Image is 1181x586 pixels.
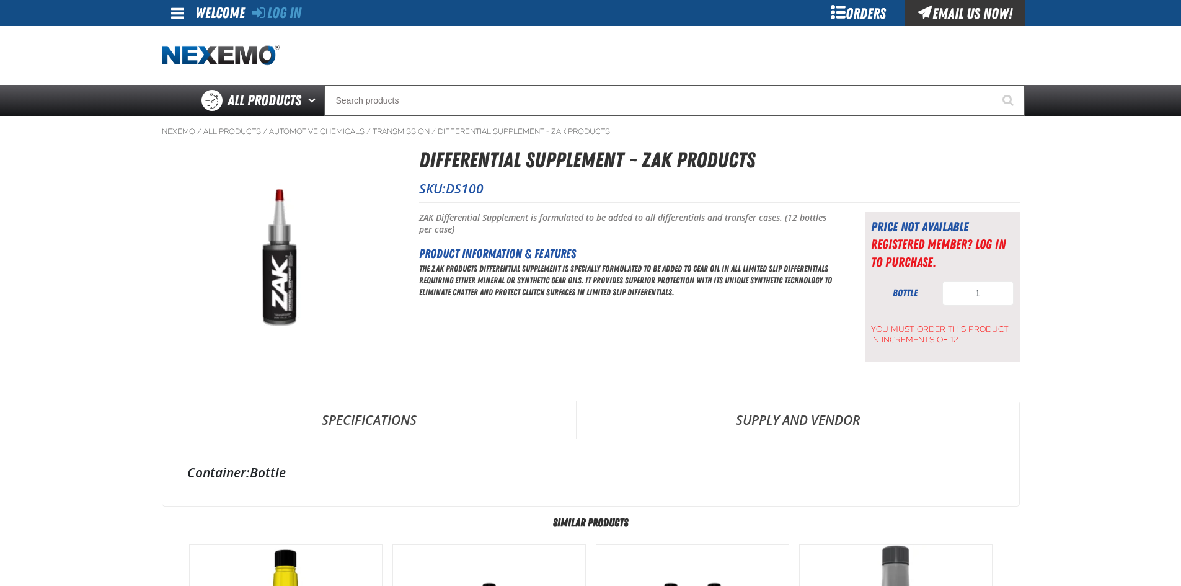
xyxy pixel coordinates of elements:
img: Nexemo logo [162,45,280,66]
a: Log In [252,4,301,22]
span: / [366,127,371,136]
a: Specifications [162,401,576,438]
nav: Breadcrumbs [162,127,1020,136]
a: Registered Member? Log In to purchase. [871,236,1006,269]
h1: Differential Supplement - ZAK Products [419,144,1020,177]
a: Automotive Chemicals [269,127,365,136]
span: / [431,127,436,136]
div: Price not available [871,218,1014,236]
h2: Product Information & Features [419,244,834,263]
input: Search [324,85,1025,116]
p: The ZAK Products Differential Supplement is specially formulated to be added to gear oil in all l... [419,263,834,298]
a: Nexemo [162,127,195,136]
a: All Products [203,127,261,136]
span: / [263,127,267,136]
button: Start Searching [994,85,1025,116]
div: Bottle [187,464,994,481]
a: Transmission [373,127,430,136]
span: DS100 [446,180,484,197]
p: SKU: [419,180,1020,197]
input: Product Quantity [942,281,1014,306]
div: bottle [871,286,939,300]
span: You must order this product in increments of 12 [871,318,1014,345]
label: Container: [187,464,250,481]
button: Open All Products pages [304,85,324,116]
a: Supply and Vendor [577,401,1019,438]
span: / [197,127,201,136]
a: Differential Supplement - ZAK Products [438,127,610,136]
p: ZAK Differential Supplement is formulated to be added to all differentials and transfer cases. (1... [419,212,834,236]
span: Similar Products [543,517,638,529]
span: All Products [228,89,301,112]
a: Home [162,45,280,66]
img: Differential Supplement - ZAK Products [162,169,397,350]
